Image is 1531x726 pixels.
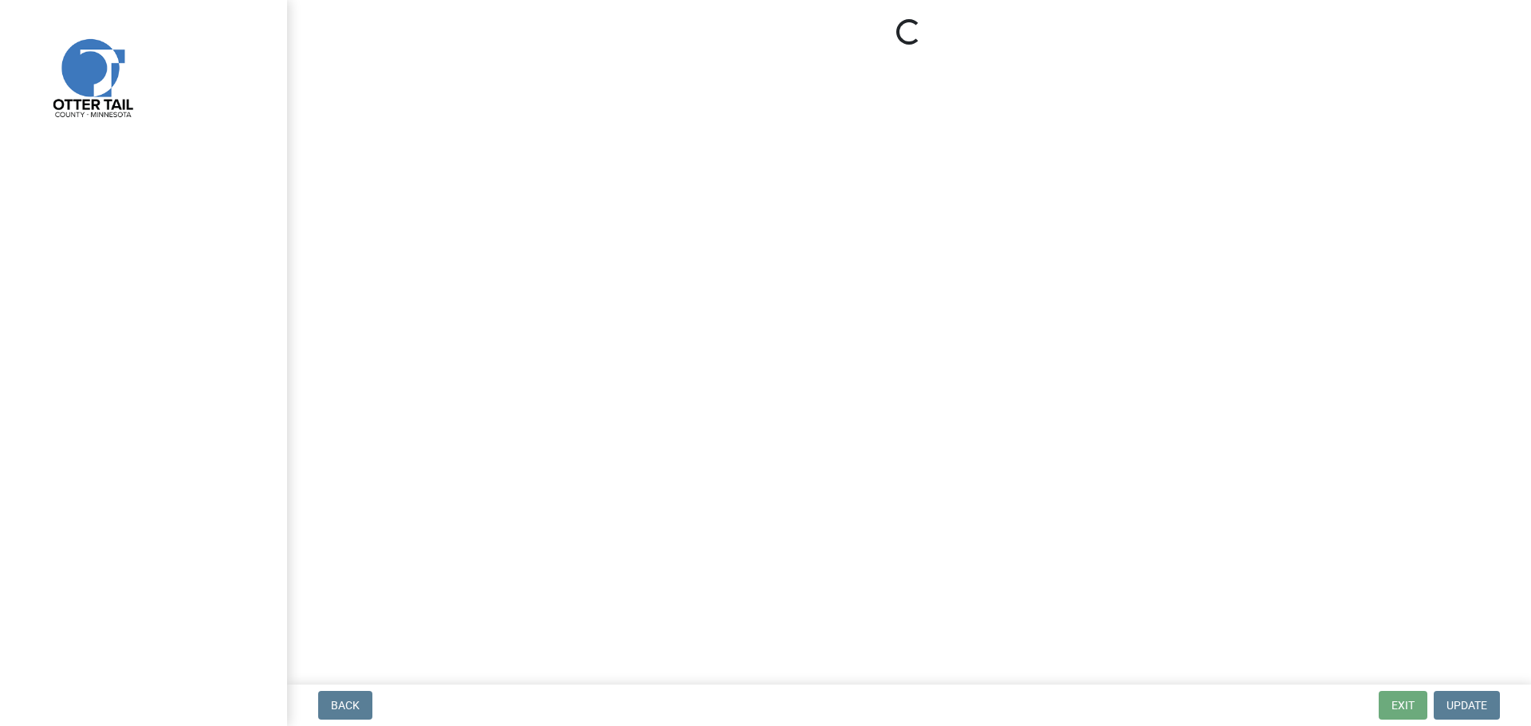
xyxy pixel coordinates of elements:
button: Exit [1379,691,1427,720]
button: Back [318,691,372,720]
img: Otter Tail County, Minnesota [32,17,152,136]
span: Update [1446,699,1487,712]
span: Back [331,699,360,712]
button: Update [1434,691,1500,720]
